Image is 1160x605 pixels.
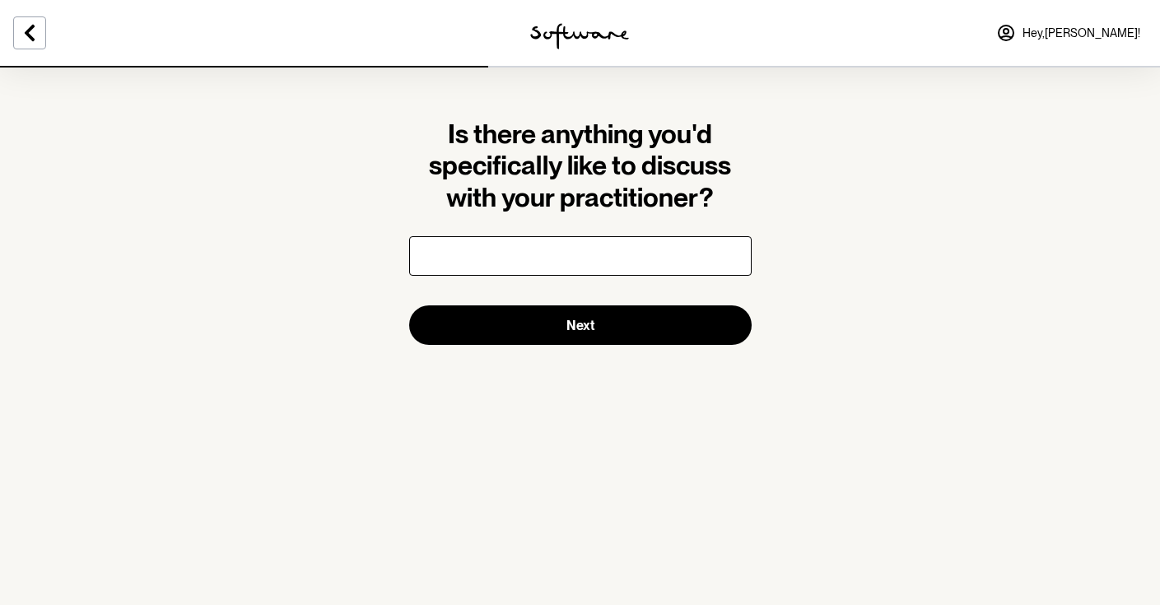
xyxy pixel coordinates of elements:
button: Next [409,305,752,345]
span: Next [566,318,594,333]
a: Hey,[PERSON_NAME]! [986,13,1150,53]
h1: Is there anything you'd specifically like to discuss with your practitioner? [409,119,752,213]
img: software logo [530,23,629,49]
span: Hey, [PERSON_NAME] ! [1023,26,1140,40]
input: Is there anything you'd specifically like to discuss with your practitioner? [409,236,752,276]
